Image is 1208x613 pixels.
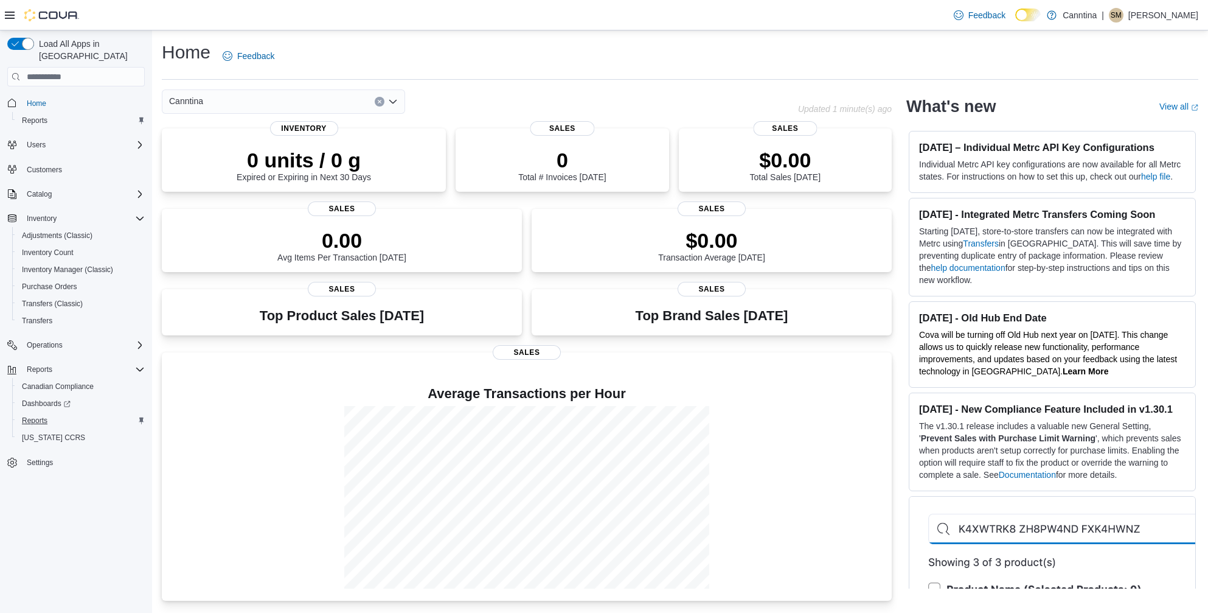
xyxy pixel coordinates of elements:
[17,245,78,260] a: Inventory Count
[493,345,561,360] span: Sales
[22,187,57,201] button: Catalog
[7,89,145,503] nav: Complex example
[17,413,52,428] a: Reports
[2,94,150,111] button: Home
[968,9,1005,21] span: Feedback
[17,296,145,311] span: Transfers (Classic)
[658,228,765,262] div: Transaction Average [DATE]
[1102,8,1104,23] p: |
[12,412,150,429] button: Reports
[17,228,145,243] span: Adjustments (Classic)
[22,455,145,470] span: Settings
[1015,21,1016,22] span: Dark Mode
[22,211,145,226] span: Inventory
[750,148,821,182] div: Total Sales [DATE]
[17,430,90,445] a: [US_STATE] CCRS
[518,148,606,182] div: Total # Invoices [DATE]
[27,165,62,175] span: Customers
[17,113,52,128] a: Reports
[2,161,150,178] button: Customers
[162,40,210,65] h1: Home
[1063,8,1097,23] p: Canntina
[1159,102,1198,111] a: View allExternal link
[22,187,145,201] span: Catalog
[919,208,1185,220] h3: [DATE] - Integrated Metrc Transfers Coming Soon
[27,189,52,199] span: Catalog
[17,379,145,394] span: Canadian Compliance
[22,299,83,309] span: Transfers (Classic)
[753,121,817,136] span: Sales
[17,279,82,294] a: Purchase Orders
[12,278,150,295] button: Purchase Orders
[17,396,145,411] span: Dashboards
[678,282,746,296] span: Sales
[999,470,1056,480] a: Documentation
[2,454,150,471] button: Settings
[17,245,145,260] span: Inventory Count
[963,239,999,248] a: Transfers
[2,337,150,354] button: Operations
[518,148,606,172] p: 0
[270,121,338,136] span: Inventory
[919,420,1185,481] p: The v1.30.1 release includes a valuable new General Setting, ' ', which prevents sales when produ...
[22,362,57,377] button: Reports
[919,158,1185,183] p: Individual Metrc API key configurations are now available for all Metrc states. For instructions ...
[34,38,145,62] span: Load All Apps in [GEOGRAPHIC_DATA]
[22,382,94,391] span: Canadian Compliance
[2,136,150,153] button: Users
[17,262,145,277] span: Inventory Manager (Classic)
[12,295,150,312] button: Transfers (Classic)
[22,455,58,470] a: Settings
[949,3,1010,27] a: Feedback
[17,314,57,328] a: Transfers
[22,338,145,352] span: Operations
[17,396,75,411] a: Dashboards
[22,138,50,152] button: Users
[2,361,150,378] button: Reports
[277,228,406,253] p: 0.00
[636,309,788,323] h3: Top Brand Sales [DATE]
[1111,8,1122,23] span: SM
[17,430,145,445] span: Washington CCRS
[237,148,371,182] div: Expired or Expiring in Next 30 Days
[2,186,150,203] button: Catalog
[22,416,47,426] span: Reports
[919,312,1185,324] h3: [DATE] - Old Hub End Date
[919,403,1185,415] h3: [DATE] - New Compliance Feature Included in v1.30.1
[798,104,892,114] p: Updated 1 minute(s) ago
[12,395,150,412] a: Dashboards
[1063,366,1108,376] strong: Learn More
[1109,8,1123,23] div: Sterling McElroy
[24,9,79,21] img: Cova
[27,458,53,468] span: Settings
[27,99,46,108] span: Home
[17,228,97,243] a: Adjustments (Classic)
[22,282,77,292] span: Purchase Orders
[931,263,1005,273] a: help documentation
[2,210,150,227] button: Inventory
[22,338,68,352] button: Operations
[172,387,882,401] h4: Average Transactions per Hour
[12,378,150,395] button: Canadian Compliance
[22,433,85,443] span: [US_STATE] CCRS
[17,296,88,311] a: Transfers (Classic)
[12,261,150,278] button: Inventory Manager (Classic)
[260,309,424,323] h3: Top Product Sales [DATE]
[919,141,1185,153] h3: [DATE] – Individual Metrc API Key Configurations
[27,140,46,150] span: Users
[237,148,371,172] p: 0 units / 0 g
[22,116,47,125] span: Reports
[1128,8,1198,23] p: [PERSON_NAME]
[218,44,279,68] a: Feedback
[22,211,61,226] button: Inventory
[22,163,67,177] a: Customers
[1015,9,1041,21] input: Dark Mode
[22,248,74,257] span: Inventory Count
[658,228,765,253] p: $0.00
[388,97,398,107] button: Open list of options
[906,97,996,116] h2: What's new
[277,228,406,262] div: Avg Items Per Transaction [DATE]
[22,399,71,408] span: Dashboards
[22,316,52,326] span: Transfers
[17,379,99,394] a: Canadian Compliance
